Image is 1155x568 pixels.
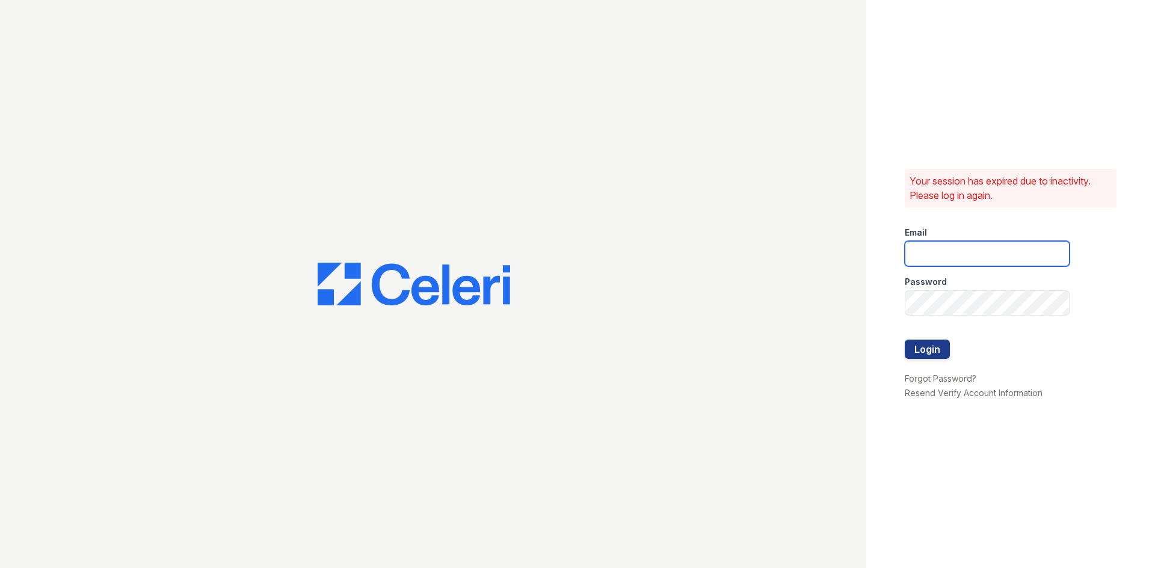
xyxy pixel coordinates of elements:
[905,276,947,288] label: Password
[905,373,976,383] a: Forgot Password?
[318,263,510,306] img: CE_Logo_Blue-a8612792a0a2168367f1c8372b55b34899dd931a85d93a1a3d3e32e68fde9ad4.png
[910,174,1112,203] p: Your session has expired due to inactivity. Please log in again.
[905,340,950,359] button: Login
[905,227,927,239] label: Email
[905,388,1043,398] a: Resend Verify Account Information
